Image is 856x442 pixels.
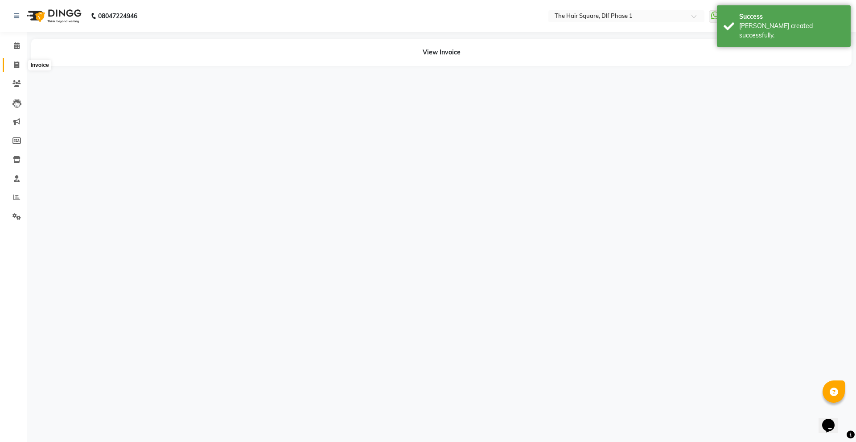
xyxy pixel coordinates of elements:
div: View Invoice [31,39,852,66]
div: Invoice [28,60,51,70]
iframe: chat widget [819,406,847,433]
div: Bill created successfully. [739,21,844,40]
img: logo [23,4,84,29]
div: Success [739,12,844,21]
b: 08047224946 [98,4,137,29]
